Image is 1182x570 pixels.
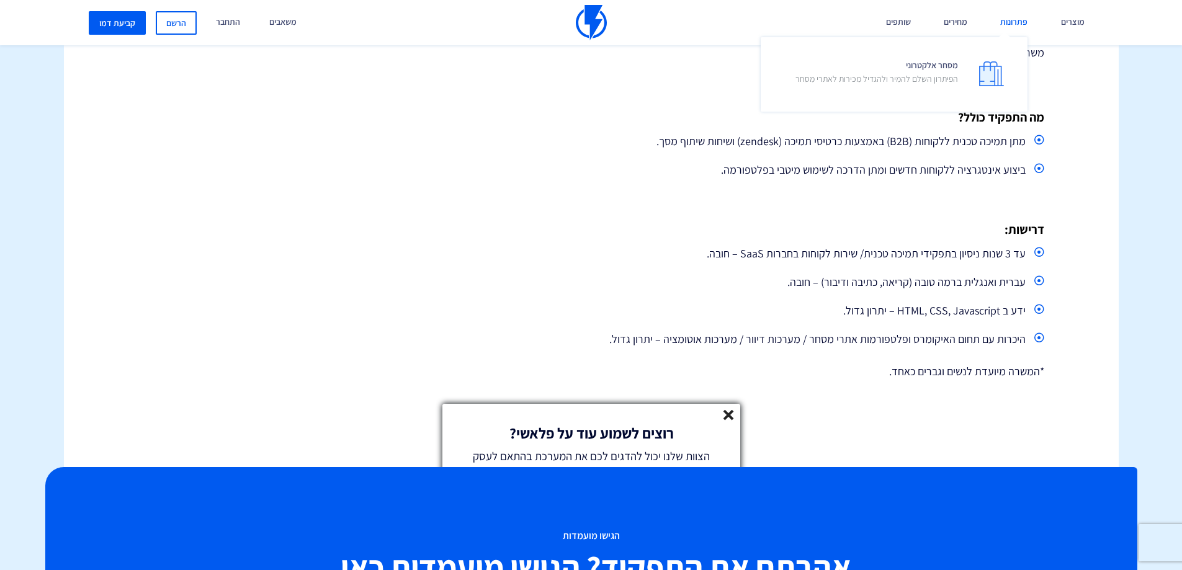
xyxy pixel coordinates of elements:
li: ידע ב HTML, CSS, Javascript – יתרון גדול. [523,300,1044,322]
h4: דרישות: [523,223,1044,236]
span: מסחר אלקטרוני [795,56,958,91]
p: משרה מלאה, ימים א'-ה', 9:00-18:00 [523,44,1044,61]
li: עד 3 שנות ניסיון בתפקידי תמיכה טכנית/ שירות לקוחות בחברות SaaS – חובה. [523,243,1044,265]
a: הרשם [156,11,197,35]
li: היכרות עם תחום האיקומרס ופלטפורמות אתרי מסחר / מערכות דיוור / מערכות אוטומציה – יתרון גדול. [523,328,1044,350]
li: עברית ואנגלית ברמה טובה (קריאה, כתיבה ודיבור) – חובה. [523,271,1044,293]
a: קביעת דמו [89,11,146,35]
h4: מה התפקיד כולל? [523,110,1044,124]
li: מתן תמיכה טכנית ללקוחות (B2B) באמצעות כרטיסי תמיכה (zendesk) ושיחות שיתוף מסך. [523,130,1044,153]
p: הפיתרון השלם להמיר ולהגדיל מכירות לאתרי מסחר [795,73,958,85]
span: הגישו מועמדות [107,529,1075,543]
p: *המשרה מיועדת לנשים וגברים כאחד. [523,363,1044,380]
a: מסחר אלקטרוניהפיתרון השלם להמיר ולהגדיל מכירות לאתרי מסחר [770,47,1018,102]
li: ביצוע אינטגרציה ללקוחות חדשים ומתן הדרכה לשימוש מיטבי בפלטפורמה. [523,159,1044,181]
